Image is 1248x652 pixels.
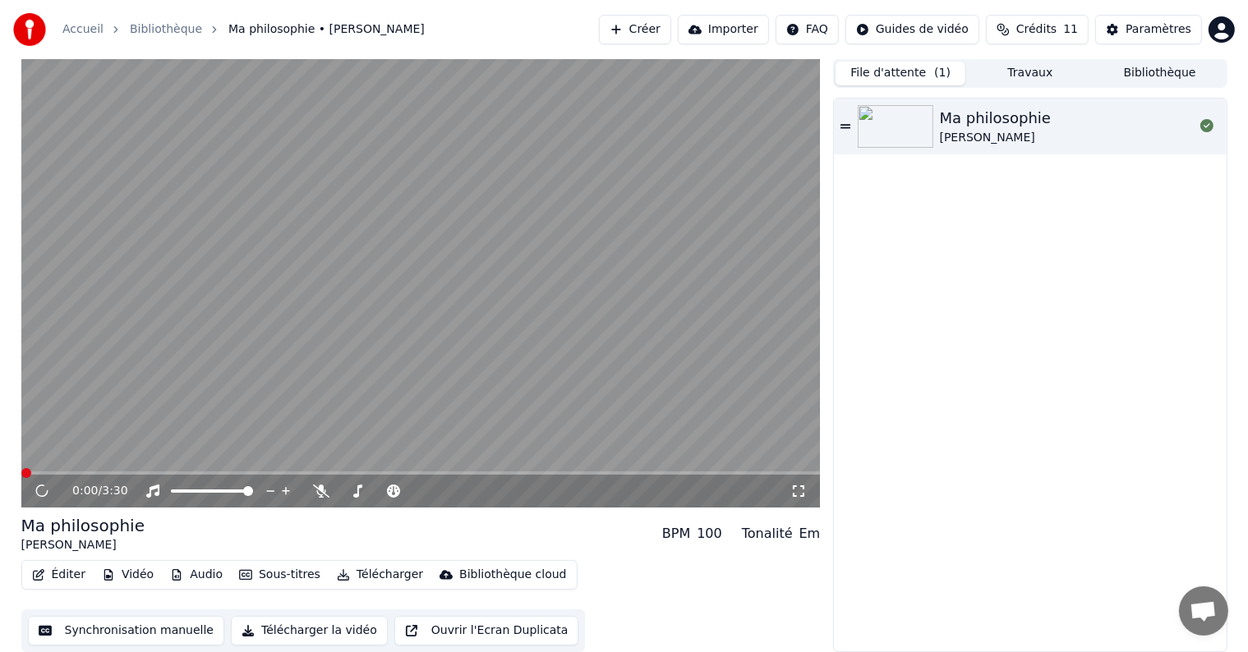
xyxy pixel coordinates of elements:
[965,62,1095,85] button: Travaux
[845,15,979,44] button: Guides de vidéo
[836,62,965,85] button: File d'attente
[799,524,821,544] div: Em
[940,130,1051,146] div: [PERSON_NAME]
[986,15,1089,44] button: Crédits11
[776,15,839,44] button: FAQ
[25,563,92,586] button: Éditer
[231,616,388,645] button: Télécharger la vidéo
[940,107,1051,130] div: Ma philosophie
[330,563,430,586] button: Télécharger
[1095,15,1202,44] button: Paramètres
[394,616,579,645] button: Ouvrir l'Ecran Duplicata
[72,483,98,499] span: 0:00
[1179,586,1228,636] div: Ouvrir le chat
[678,15,769,44] button: Importer
[62,21,425,38] nav: breadcrumb
[21,514,145,537] div: Ma philosophie
[95,563,160,586] button: Vidéo
[742,524,793,544] div: Tonalité
[697,524,722,544] div: 100
[233,563,327,586] button: Sous-titres
[228,21,425,38] span: Ma philosophie • [PERSON_NAME]
[599,15,671,44] button: Créer
[934,65,951,81] span: ( 1 )
[21,537,145,553] div: [PERSON_NAME]
[1095,62,1225,85] button: Bibliothèque
[1126,21,1191,38] div: Paramètres
[163,563,229,586] button: Audio
[13,13,46,46] img: youka
[102,483,127,499] span: 3:30
[1063,21,1078,38] span: 11
[662,524,690,544] div: BPM
[459,567,566,583] div: Bibliothèque cloud
[72,483,112,499] div: /
[1016,21,1057,38] span: Crédits
[130,21,202,38] a: Bibliothèque
[62,21,104,38] a: Accueil
[28,616,225,645] button: Synchronisation manuelle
